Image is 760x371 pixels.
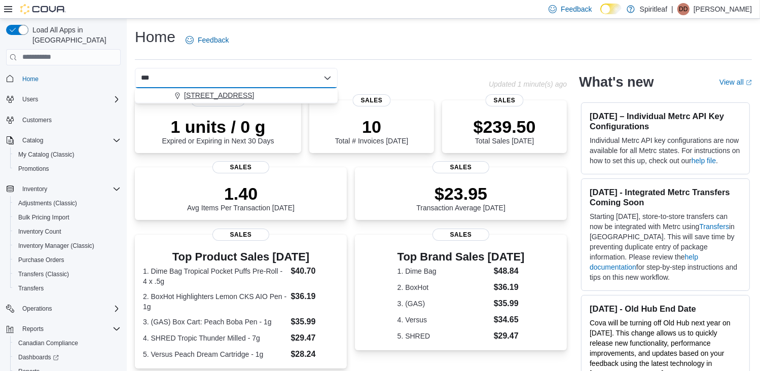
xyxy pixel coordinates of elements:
button: Catalog [2,133,125,147]
button: Inventory Count [10,225,125,239]
a: Adjustments (Classic) [14,197,81,209]
dt: 1. Dime Bag Tropical Pocket Puffs Pre-Roll - 4 x .5g [143,266,287,286]
a: View allExternal link [719,78,752,86]
span: Catalog [18,134,121,146]
a: Transfers [699,222,729,231]
a: help file [692,157,716,165]
dt: 4. Versus [397,315,490,325]
dt: 5. Versus Peach Dream Cartridge - 1g [143,349,287,359]
button: Inventory Manager (Classic) [10,239,125,253]
span: Bulk Pricing Import [14,211,121,224]
button: Close list of options [323,74,332,82]
span: [STREET_ADDRESS] [184,90,254,100]
span: Reports [22,325,44,333]
a: Transfers (Classic) [14,268,73,280]
button: Users [2,92,125,106]
button: Inventory [18,183,51,195]
span: Reports [18,323,121,335]
span: Home [22,75,39,83]
span: Sales [353,94,391,106]
button: Promotions [10,162,125,176]
a: Canadian Compliance [14,337,82,349]
span: Bulk Pricing Import [18,213,69,221]
h1: Home [135,27,175,47]
span: Sales [432,161,489,173]
span: Operations [18,303,121,315]
button: Users [18,93,42,105]
a: Feedback [182,30,233,50]
dt: 3. (GAS) [397,299,490,309]
dd: $35.99 [291,316,339,328]
h2: What's new [579,74,654,90]
h3: Top Product Sales [DATE] [143,251,339,263]
span: Purchase Orders [14,254,121,266]
span: Inventory Manager (Classic) [14,240,121,252]
input: Dark Mode [600,4,622,14]
span: Users [18,93,121,105]
dt: 1. Dime Bag [397,266,490,276]
button: Reports [2,322,125,336]
h3: [DATE] – Individual Metrc API Key Configurations [590,111,741,131]
button: Inventory [2,182,125,196]
a: My Catalog (Classic) [14,149,79,161]
a: Inventory Manager (Classic) [14,240,98,252]
span: Dark Mode [600,14,601,15]
a: Transfers [14,282,48,294]
dt: 2. BoxHot [397,282,490,292]
h3: [DATE] - Integrated Metrc Transfers Coming Soon [590,187,741,207]
dd: $48.84 [494,265,525,277]
span: Customers [18,114,121,126]
p: 1.40 [187,183,295,204]
h3: [DATE] - Old Hub End Date [590,304,741,314]
span: Adjustments (Classic) [14,197,121,209]
button: Operations [18,303,56,315]
span: Promotions [14,163,121,175]
span: Purchase Orders [18,256,64,264]
button: Reports [18,323,48,335]
button: Bulk Pricing Import [10,210,125,225]
button: Home [2,71,125,86]
a: Bulk Pricing Import [14,211,74,224]
span: Sales [432,229,489,241]
p: Updated 1 minute(s) ago [489,80,567,88]
span: Customers [22,116,52,124]
p: Spiritleaf [640,3,667,15]
span: Canadian Compliance [14,337,121,349]
span: Transfers [18,284,44,292]
span: Transfers (Classic) [18,270,69,278]
div: Daniel D [677,3,690,15]
dd: $36.19 [494,281,525,293]
a: Home [18,73,43,85]
dt: 2. BoxHot Highlighters Lemon CKS AIO Pen - 1g [143,291,287,312]
svg: External link [746,80,752,86]
span: Transfers (Classic) [14,268,121,280]
p: 10 [335,117,408,137]
a: Dashboards [10,350,125,364]
span: Users [22,95,38,103]
span: My Catalog (Classic) [18,151,75,159]
span: Canadian Compliance [18,339,78,347]
span: Inventory [22,185,47,193]
span: Feedback [561,4,592,14]
dd: $28.24 [291,348,339,360]
span: Feedback [198,35,229,45]
span: Sales [212,161,269,173]
span: Catalog [22,136,43,144]
span: Sales [212,229,269,241]
dd: $36.19 [291,290,339,303]
p: [PERSON_NAME] [694,3,752,15]
dt: 4. SHRED Tropic Thunder Milled - 7g [143,333,287,343]
dd: $34.65 [494,314,525,326]
div: Total Sales [DATE] [474,117,536,145]
div: Total # Invoices [DATE] [335,117,408,145]
div: Choose from the following options [135,88,338,103]
span: Sales [486,94,524,106]
p: 1 units / 0 g [162,117,274,137]
span: DD [679,3,687,15]
dd: $29.47 [494,330,525,342]
button: My Catalog (Classic) [10,147,125,162]
button: [STREET_ADDRESS] [135,88,338,103]
button: Canadian Compliance [10,336,125,350]
dt: 5. SHRED [397,331,490,341]
span: Dashboards [14,351,121,363]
